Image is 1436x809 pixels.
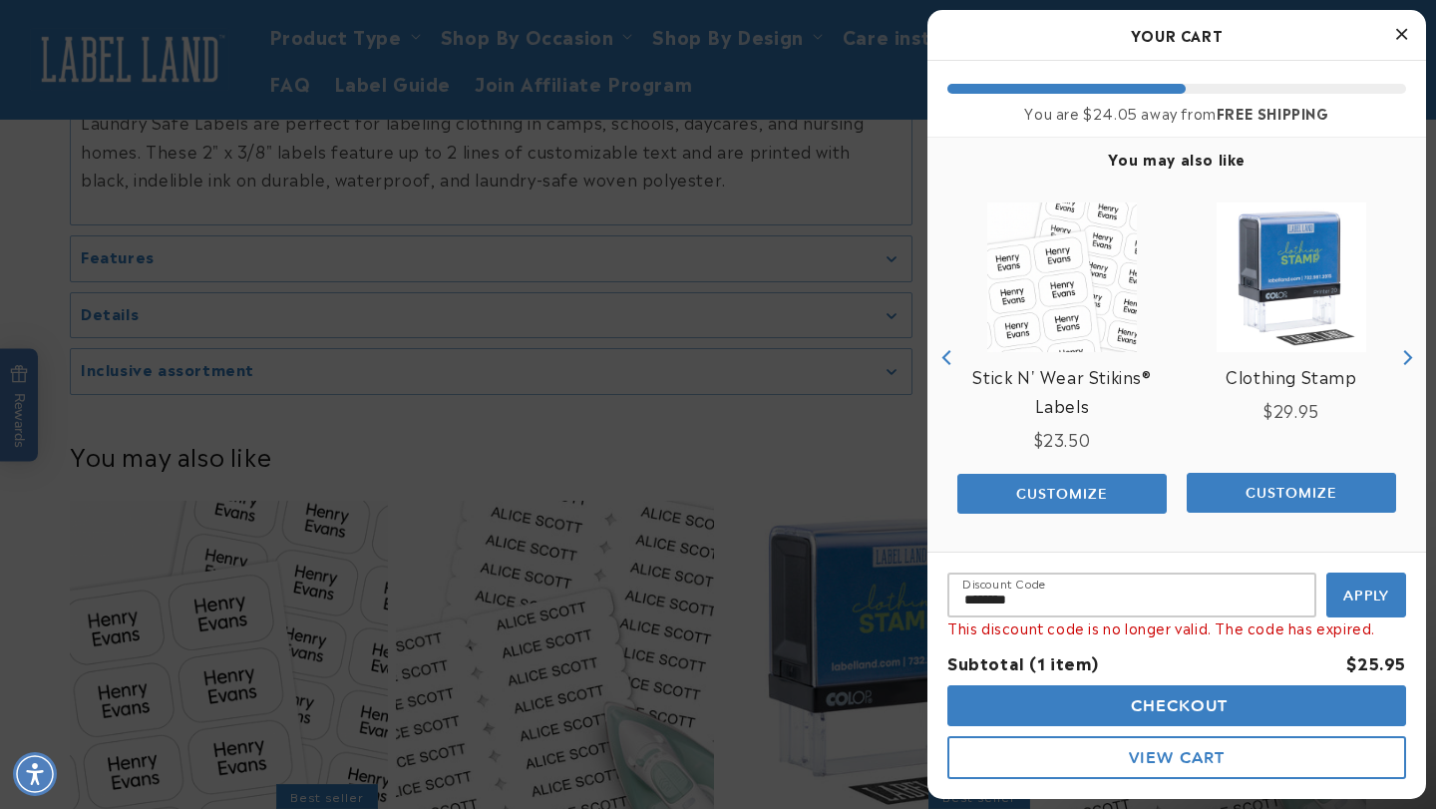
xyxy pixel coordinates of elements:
span: Checkout [1126,696,1229,715]
span: Apply [1343,587,1390,605]
button: Add the product, Stick N' Wear Stikins® Labels to Cart [957,474,1167,514]
h2: Your Cart [947,20,1406,50]
button: Next [1391,342,1421,372]
h4: You may also like [947,150,1406,168]
button: Close conversation starters [329,7,389,67]
button: Close Cart [1386,20,1416,50]
a: View Stick N' Wear Stikins® Labels [957,362,1167,420]
button: Checkout [947,685,1406,726]
div: product [1177,183,1406,532]
span: $29.95 [1263,398,1319,422]
div: Accessibility Menu [13,752,57,796]
textarea: Type your message here [17,26,258,50]
img: View Stick N' Wear Stikins® Labels [987,202,1137,352]
div: This discount code is no longer valid. The code has expired. [947,617,1406,638]
span: View Cart [1129,748,1225,767]
span: Customize [1246,484,1337,502]
span: Customize [1016,485,1108,503]
div: You are $24.05 away from [947,104,1406,122]
button: Are these labels comfortable to wear? [39,56,286,94]
button: What material are the labels made of? [39,112,286,150]
img: Clothing Stamp - Label Land [1217,202,1366,352]
div: $25.95 [1346,648,1406,677]
span: $23.50 [1034,427,1091,451]
button: View Cart [947,736,1406,779]
a: View Clothing Stamp [1226,362,1356,391]
span: Subtotal (1 item) [947,650,1098,674]
div: product [947,183,1177,533]
input: Input Discount [947,573,1316,617]
button: Apply [1326,573,1406,617]
button: Previous [932,342,962,372]
b: FREE SHIPPING [1217,102,1329,123]
button: Add the product, Iron-On Labels to Cart [1187,473,1396,513]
